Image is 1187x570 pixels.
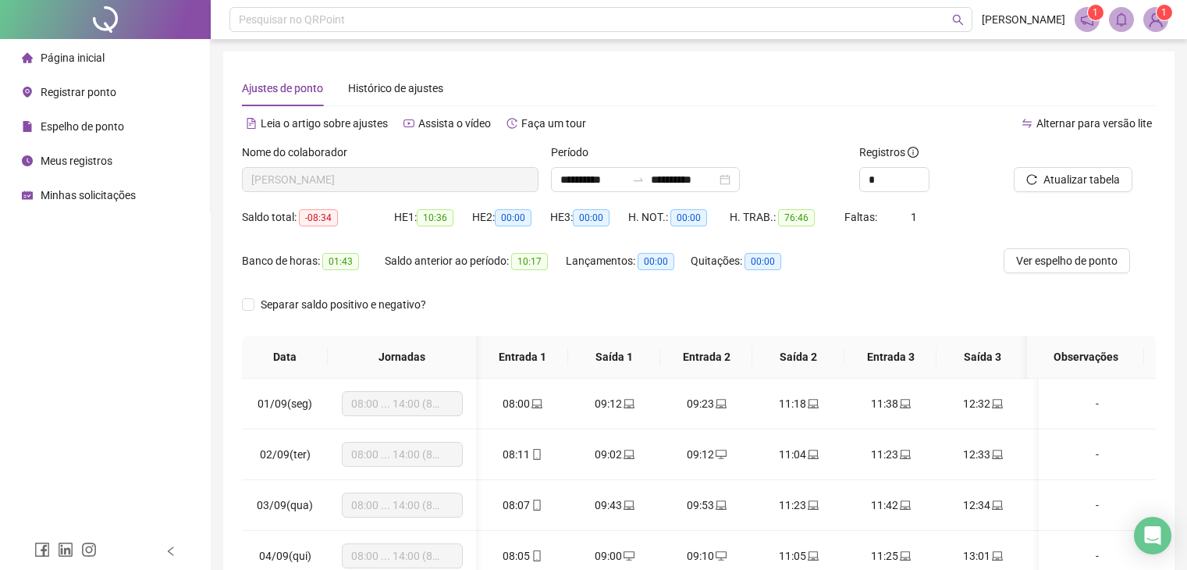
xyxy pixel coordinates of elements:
[952,14,964,26] span: search
[165,546,176,557] span: left
[351,493,453,517] span: 08:00 ... 14:00 (8 HORAS)
[568,336,660,379] th: Saída 1
[673,446,740,463] div: 09:12
[489,497,556,514] div: 08:07
[778,209,815,226] span: 76:46
[581,497,648,514] div: 09:43
[714,449,727,460] span: desktop
[521,117,586,130] span: Faça um tour
[506,118,517,129] span: history
[765,395,832,412] div: 11:18
[418,117,491,130] span: Assista o vídeo
[1026,174,1037,185] span: reload
[857,395,924,412] div: 11:38
[322,253,359,270] span: 01:43
[949,497,1016,514] div: 12:34
[936,336,1029,379] th: Saída 3
[242,144,357,161] label: Nome do colaborador
[242,82,323,94] span: Ajustes de ponto
[299,209,338,226] span: -08:34
[949,395,1016,412] div: 12:32
[1004,248,1130,273] button: Ver espelho de ponto
[1043,171,1120,188] span: Atualizar tabela
[859,144,919,161] span: Registros
[257,499,313,511] span: 03/09(qua)
[982,11,1065,28] span: [PERSON_NAME]
[1016,252,1118,269] span: Ver espelho de ponto
[1051,446,1143,463] div: -
[806,500,819,511] span: laptop
[730,208,844,226] div: H. TRAB.:
[489,446,556,463] div: 08:11
[1080,12,1094,27] span: notification
[258,397,312,410] span: 01/09(seg)
[489,395,556,412] div: 08:00
[22,52,33,63] span: home
[351,544,453,568] span: 08:00 ... 14:00 (8 HORAS)
[844,336,936,379] th: Entrada 3
[898,500,911,511] span: laptop
[22,155,33,166] span: clock-circle
[246,118,257,129] span: file-text
[1157,5,1172,20] sup: Atualize o seu contato no menu Meus Dados
[898,398,911,409] span: laptop
[990,500,1003,511] span: laptop
[22,121,33,132] span: file
[385,252,566,270] div: Saldo anterior ao período:
[1051,497,1143,514] div: -
[691,252,805,270] div: Quitações:
[857,446,924,463] div: 11:23
[260,448,311,461] span: 02/09(ter)
[765,497,832,514] div: 11:23
[530,449,542,460] span: mobile
[622,500,634,511] span: laptop
[403,118,414,129] span: youtube
[261,117,388,130] span: Leia o artigo sobre ajustes
[898,550,911,561] span: laptop
[566,252,691,270] div: Lançamentos:
[1134,517,1171,554] div: Open Intercom Messenger
[660,336,752,379] th: Entrada 2
[990,550,1003,561] span: laptop
[670,209,707,226] span: 00:00
[242,208,394,226] div: Saldo total:
[41,52,105,64] span: Página inicial
[638,253,674,270] span: 00:00
[1051,395,1143,412] div: -
[673,395,740,412] div: 09:23
[328,336,476,379] th: Jornadas
[806,449,819,460] span: laptop
[351,443,453,466] span: 08:00 ... 14:00 (8 HORAS)
[259,550,311,562] span: 04/09(qui)
[673,497,740,514] div: 09:53
[632,173,645,186] span: to
[41,120,124,133] span: Espelho de ponto
[394,208,472,226] div: HE 1:
[1022,118,1032,129] span: swap
[254,296,432,313] span: Separar saldo positivo e negativo?
[1144,8,1167,31] img: 85665
[632,173,645,186] span: swap-right
[81,542,97,558] span: instagram
[476,336,568,379] th: Entrada 1
[765,547,832,565] div: 11:05
[1114,12,1128,27] span: bell
[1088,5,1103,20] sup: 1
[495,209,531,226] span: 00:00
[34,542,50,558] span: facebook
[898,449,911,460] span: laptop
[908,147,919,158] span: info-circle
[806,550,819,561] span: laptop
[550,208,628,226] div: HE 3:
[990,398,1003,409] span: laptop
[581,395,648,412] div: 09:12
[489,547,556,565] div: 08:05
[1040,348,1132,365] span: Observações
[714,550,727,561] span: desktop
[242,336,328,379] th: Data
[990,449,1003,460] span: laptop
[911,211,917,223] span: 1
[417,209,453,226] span: 10:36
[242,252,385,270] div: Banco de horas:
[714,500,727,511] span: laptop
